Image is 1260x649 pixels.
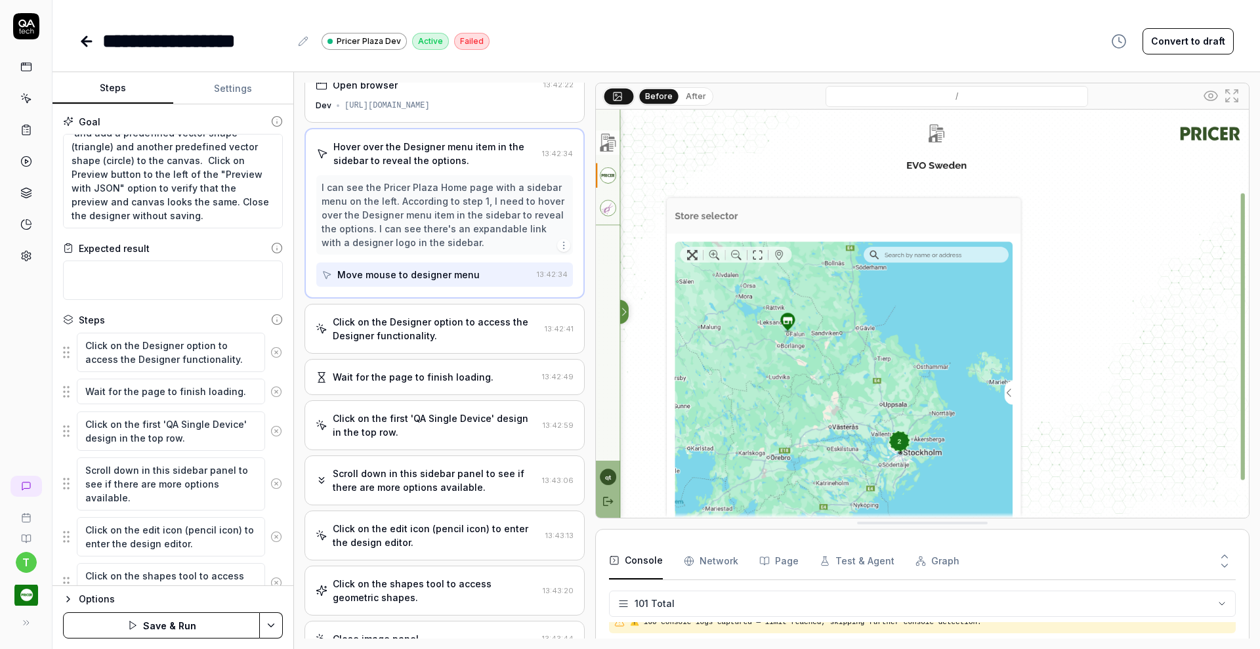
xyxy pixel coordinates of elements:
[542,149,573,158] time: 13:42:34
[16,552,37,573] button: t
[63,516,283,557] div: Suggestions
[684,543,738,579] button: Network
[543,586,574,595] time: 13:43:20
[915,543,959,579] button: Graph
[79,115,100,129] div: Goal
[1143,28,1234,54] button: Convert to draft
[333,632,419,646] div: Close image panel
[609,543,663,579] button: Console
[542,372,574,381] time: 13:42:49
[5,573,47,610] button: Pricer.com Logo
[265,418,287,444] button: Remove step
[333,577,537,604] div: Click on the shapes tool to access geometric shapes.
[265,524,287,550] button: Remove step
[265,570,287,596] button: Remove step
[1221,85,1242,106] button: Open in full screen
[316,262,573,287] button: Move mouse to designer menu13:42:34
[79,591,283,607] div: Options
[333,78,398,92] div: Open browser
[543,80,574,89] time: 13:42:22
[322,180,568,249] div: I can see the Pricer Plaza Home page with a sidebar menu on the left. According to step 1, I need...
[265,471,287,497] button: Remove step
[333,467,537,494] div: Scroll down in this sidebar panel to see if there are more options available.
[345,100,430,112] div: [URL][DOMAIN_NAME]
[545,324,574,333] time: 13:42:41
[63,612,260,639] button: Save & Run
[333,315,539,343] div: Click on the Designer option to access the Designer functionality.
[79,313,105,327] div: Steps
[265,379,287,405] button: Remove step
[820,543,894,579] button: Test & Agent
[63,562,283,603] div: Suggestions
[333,411,537,439] div: Click on the first 'QA Single Device' design in the top row.
[316,100,331,112] div: Dev
[333,522,540,549] div: Click on the edit icon (pencil icon) to enter the design editor.
[63,411,283,451] div: Suggestions
[596,110,1249,518] img: Screenshot
[52,73,173,104] button: Steps
[1200,85,1221,106] button: Show all interative elements
[322,32,407,50] a: Pricer Plaza Dev
[265,339,287,366] button: Remove step
[10,476,42,497] a: New conversation
[63,591,283,607] button: Options
[337,268,480,282] div: Move mouse to designer menu
[14,583,38,607] img: Pricer.com Logo
[542,634,574,643] time: 13:43:44
[543,421,574,430] time: 13:42:59
[79,241,150,255] div: Expected result
[337,35,401,47] span: Pricer Plaza Dev
[542,476,574,485] time: 13:43:06
[630,617,1230,628] pre: ⚠️ 100 console logs captured — limit reached, skipping further console detection.
[640,89,679,103] button: Before
[5,502,47,523] a: Book a call with us
[63,332,283,373] div: Suggestions
[1103,28,1135,54] button: View version history
[63,457,283,511] div: Suggestions
[545,531,574,540] time: 13:43:13
[333,370,493,384] div: Wait for the page to finish loading.
[537,270,568,279] time: 13:42:34
[173,73,294,104] button: Settings
[333,140,537,167] div: Hover over the Designer menu item in the sidebar to reveal the options.
[412,33,449,50] div: Active
[5,523,47,544] a: Documentation
[454,33,490,50] div: Failed
[681,89,711,104] button: After
[759,543,799,579] button: Page
[63,378,283,406] div: Suggestions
